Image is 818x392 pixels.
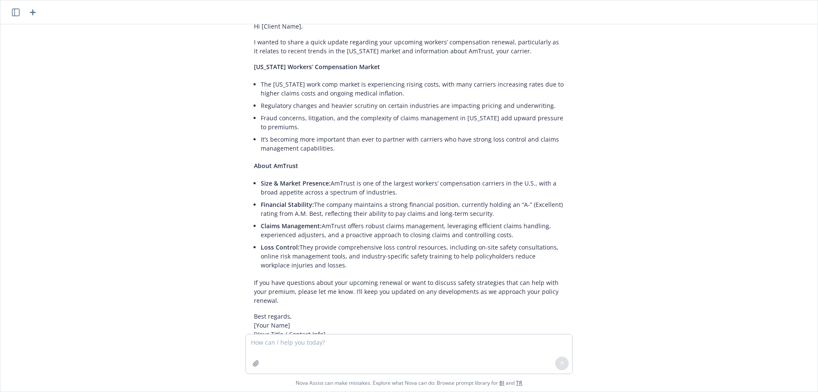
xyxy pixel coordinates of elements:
[261,78,564,99] li: The [US_STATE] work comp market is experiencing rising costs, with many carriers increasing rates...
[261,198,564,220] li: The company maintains a strong financial position, currently holding an “A-” (Excellent) rating f...
[261,243,300,251] span: Loss Control:
[254,312,564,339] p: Best regards, [Your Name] [Your Title / Contact Info]
[254,162,298,170] span: About AmTrust
[261,99,564,112] li: Regulatory changes and heavier scrutiny on certain industries are impacting pricing and underwrit...
[4,374,814,392] span: Nova Assist can make mistakes. Explore what Nova can do: Browse prompt library for and
[261,177,564,198] li: AmTrust is one of the largest workers’ compensation carriers in the U.S., with a broad appetite a...
[261,200,314,209] span: Financial Stability:
[499,379,504,386] a: BI
[254,22,564,31] p: Hi [Client Name],
[254,63,380,71] span: [US_STATE] Workers’ Compensation Market
[254,38,564,55] p: I wanted to share a quick update regarding your upcoming workers’ compensation renewal, particula...
[261,179,331,187] span: Size & Market Presence:
[261,222,322,230] span: Claims Management:
[261,112,564,133] li: Fraud concerns, litigation, and the complexity of claims management in [US_STATE] add upward pres...
[516,379,522,386] a: TR
[261,220,564,241] li: AmTrust offers robust claims management, leveraging efficient claims handling, experienced adjust...
[261,241,564,271] li: They provide comprehensive loss control resources, including on-site safety consultations, online...
[254,278,564,305] p: If you have questions about your upcoming renewal or want to discuss safety strategies that can h...
[261,133,564,154] li: It’s becoming more important than ever to partner with carriers who have strong loss control and ...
